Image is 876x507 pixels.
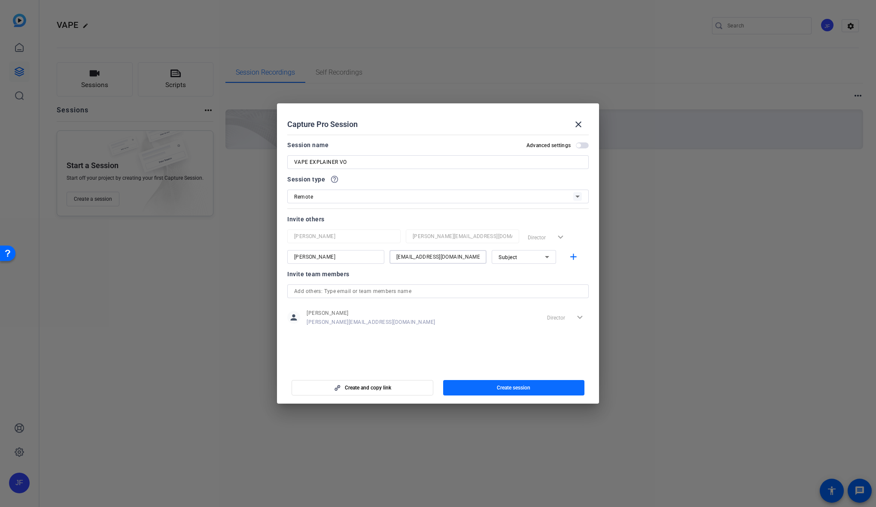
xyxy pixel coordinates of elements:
[294,194,313,200] span: Remote
[287,140,328,150] div: Session name
[307,319,435,326] span: [PERSON_NAME][EMAIL_ADDRESS][DOMAIN_NAME]
[396,252,480,262] input: Email...
[294,231,394,241] input: Name...
[294,286,582,296] input: Add others: Type email or team members name
[287,269,589,279] div: Invite team members
[292,380,433,395] button: Create and copy link
[287,114,589,135] div: Capture Pro Session
[573,119,584,130] mat-icon: close
[307,310,435,317] span: [PERSON_NAME]
[497,384,530,391] span: Create session
[287,214,589,224] div: Invite others
[294,157,582,167] input: Enter Session Name
[443,380,585,395] button: Create session
[345,384,391,391] span: Create and copy link
[568,252,579,263] mat-icon: add
[287,174,325,184] span: Session type
[499,254,517,260] span: Subject
[287,311,300,324] mat-icon: person
[330,175,339,184] mat-icon: help_outline
[294,252,377,262] input: Name...
[413,231,512,241] input: Email...
[526,142,571,149] h2: Advanced settings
